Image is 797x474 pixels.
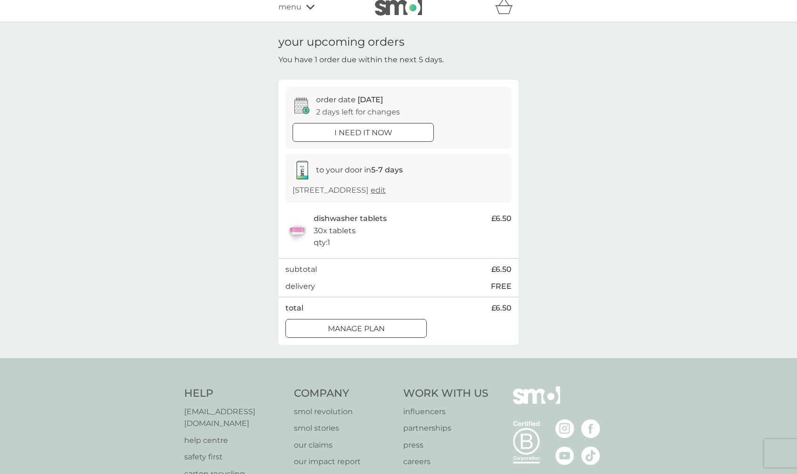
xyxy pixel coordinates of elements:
img: visit the smol Tiktok page [581,446,600,465]
span: £6.50 [491,263,512,276]
img: visit the smol Instagram page [555,419,574,438]
a: careers [403,456,488,468]
p: qty : 1 [314,237,330,249]
img: smol [513,386,560,418]
span: £6.50 [491,302,512,314]
a: [EMAIL_ADDRESS][DOMAIN_NAME] [184,406,285,430]
h1: your upcoming orders [278,35,405,49]
p: 30x tablets [314,225,356,237]
p: Manage plan [328,323,385,335]
a: press [403,439,488,451]
span: menu [278,1,301,13]
p: i need it now [334,127,392,139]
a: our claims [294,439,394,451]
p: delivery [285,280,315,293]
p: You have 1 order due within the next 5 days. [278,54,444,66]
a: edit [371,186,386,195]
a: influencers [403,406,488,418]
a: our impact report [294,456,394,468]
a: safety first [184,451,285,463]
p: subtotal [285,263,317,276]
a: partnerships [403,422,488,434]
button: i need it now [293,123,434,142]
p: FREE [491,280,512,293]
h4: Work With Us [403,386,488,401]
button: Manage plan [285,319,427,338]
p: dishwasher tablets [314,212,387,225]
h4: Company [294,386,394,401]
p: 2 days left for changes [316,106,400,118]
p: total [285,302,303,314]
span: to your door in [316,165,403,174]
p: [STREET_ADDRESS] [293,184,386,196]
a: help centre [184,434,285,447]
a: smol revolution [294,406,394,418]
img: visit the smol Youtube page [555,446,574,465]
img: visit the smol Facebook page [581,419,600,438]
h4: Help [184,386,285,401]
p: order date [316,94,383,106]
a: smol stories [294,422,394,434]
span: £6.50 [491,212,512,225]
span: [DATE] [358,95,383,104]
strong: 5-7 days [371,165,403,174]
